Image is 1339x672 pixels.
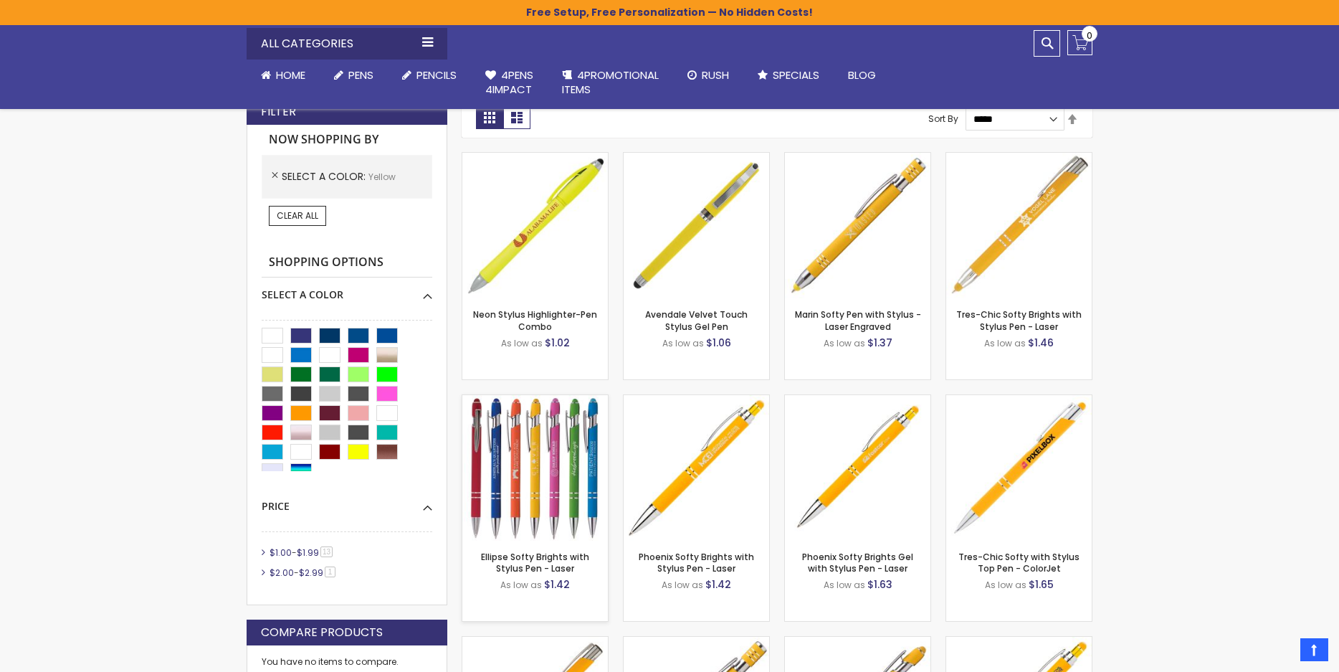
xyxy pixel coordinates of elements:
img: Avendale Velvet Touch Stylus Gel Pen-Yellow [624,153,769,298]
img: Tres-Chic Softy with Stylus Top Pen - ColorJet-Yellow [946,395,1092,541]
a: Neon Stylus Highlighter-Pen Combo [473,308,597,332]
span: $1.99 [297,546,319,559]
a: Pens [320,60,388,91]
span: As low as [500,579,542,591]
strong: Grid [476,106,503,129]
div: Select A Color [262,278,432,302]
a: Pencils [388,60,471,91]
span: $1.46 [1028,336,1054,350]
span: $1.06 [706,336,731,350]
span: $1.65 [1029,577,1054,592]
span: $1.63 [867,577,892,592]
a: Home [247,60,320,91]
span: $2.00 [270,567,294,579]
a: 4PROMOTIONALITEMS [548,60,673,106]
a: Avendale Velvet Touch Stylus Gel Pen [645,308,748,332]
span: Select A Color [282,169,368,184]
a: Avendale Velvet Touch Stylus Gel Pen-Yellow [624,152,769,164]
a: Marin Softy Stylus Pen - ColorJet Imprint-Yellow [624,636,769,648]
span: As low as [662,579,703,591]
a: Ellipse Softy Brights with Stylus Pen - Laser [462,394,608,407]
span: Yellow [368,171,396,183]
img: Phoenix Softy Brights with Stylus Pen - Laser-Yellow [624,395,769,541]
a: Rush [673,60,743,91]
a: Marin Softy Pen with Stylus - Laser Engraved [795,308,921,332]
div: All Categories [247,28,447,60]
strong: Filter [261,104,296,120]
span: As low as [824,337,865,349]
img: Marin Softy Pen with Stylus - Laser Engraved-Yellow [785,153,930,298]
img: Tres-Chic Softy Brights with Stylus Pen - Laser-Yellow [946,153,1092,298]
strong: Now Shopping by [262,125,432,155]
a: Tres-Chic Softy with Stylus Top Pen - ColorJet [958,551,1080,574]
a: $2.00-$2.991 [266,567,340,579]
span: $1.42 [544,577,570,592]
span: $2.99 [299,567,323,579]
span: Clear All [277,209,318,222]
a: Tres-Chic Softy Brights with Stylus Pen - Laser [956,308,1082,332]
span: As low as [985,579,1026,591]
span: 1 [325,567,335,577]
span: Specials [773,67,819,82]
span: 4PROMOTIONAL ITEMS [562,67,659,97]
span: As low as [662,337,704,349]
a: Phoenix Softy Brights with Stylus Pen - Laser [639,551,754,574]
a: 4Pens4impact [471,60,548,106]
span: 4Pens 4impact [485,67,533,97]
a: Tres-Chic Softy Brights with Stylus Pen - Laser-Yellow [946,152,1092,164]
img: Phoenix Softy Brights Gel with Stylus Pen - Laser-Yellow [785,395,930,541]
a: 0 [1067,30,1092,55]
img: Neon Stylus Highlighter-Pen Combo-Yellow [462,153,608,298]
a: Phoenix Softy Brights with Stylus Pen - Laser-Yellow [624,394,769,407]
span: 13 [320,546,333,557]
span: Rush [702,67,729,82]
span: $1.42 [705,577,731,592]
a: Marin Softy Pen with Stylus - Laser Engraved-Yellow [785,152,930,164]
span: Pencils [416,67,457,82]
a: $1.00-$1.9913 [266,546,338,559]
a: Clear All [269,206,326,226]
span: Home [276,67,305,82]
a: Ellipse Softy Brights with Stylus Pen - Laser [481,551,589,574]
span: $1.00 [270,546,292,559]
span: Blog [848,67,876,82]
span: As low as [984,337,1026,349]
a: Phoenix Softy Brights Gel with Stylus Pen - Laser [802,551,913,574]
a: Blog [834,60,890,91]
a: Neon Stylus Highlighter-Pen Combo-Yellow [462,152,608,164]
span: $1.02 [545,336,570,350]
a: Top [1300,638,1328,661]
a: Phoenix Softy Brights Gel with Stylus Pen - Laser-Yellow [785,394,930,407]
a: Tres-Chic Softy with Stylus Top Pen - ColorJet-Yellow [946,394,1092,407]
span: As low as [501,337,543,349]
a: Phoenix Softy Brights with Stylus Pen - ColorJet-Yellow [946,636,1092,648]
a: Specials [743,60,834,91]
a: Tres-Chic Softy Brights with Stylus Pen - ColorJet-Yellow [462,636,608,648]
strong: Compare Products [261,625,383,640]
label: Sort By [928,113,958,125]
span: $1.37 [867,336,892,350]
strong: Shopping Options [262,247,432,278]
span: Pens [348,67,373,82]
a: Ellipse Softy Brights with Stylus Pen - ColorJet-Yellow [785,636,930,648]
img: Ellipse Softy Brights with Stylus Pen - Laser [462,395,608,541]
span: 0 [1087,29,1092,42]
span: As low as [824,579,865,591]
div: Price [262,489,432,514]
